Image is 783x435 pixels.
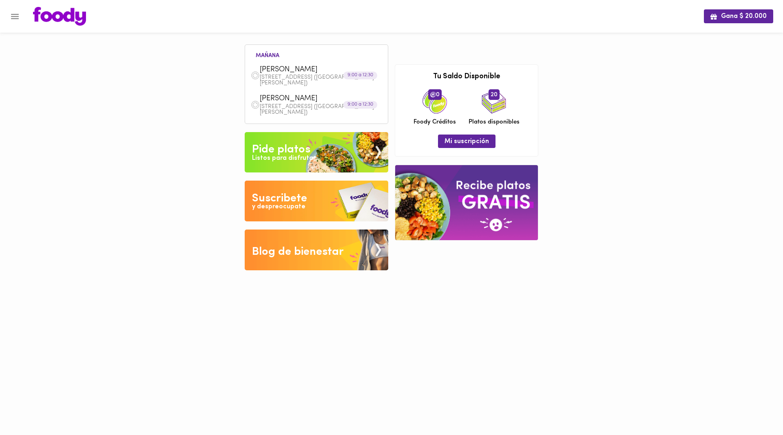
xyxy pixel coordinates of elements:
button: Menu [5,7,25,26]
div: Suscribete [252,190,307,207]
img: Pide un Platos [245,132,388,173]
span: [PERSON_NAME] [260,65,354,75]
div: 9:00 a 12:30 [343,72,377,79]
img: Disfruta bajar de peso [245,181,388,221]
button: Gana $ 20.000 [704,9,773,23]
iframe: Messagebird Livechat Widget [736,388,775,427]
span: [PERSON_NAME] [260,94,354,104]
img: icon_dishes.png [482,89,506,114]
h3: Tu Saldo Disponible [401,73,532,81]
img: dish.png [251,71,260,80]
span: Gana $ 20.000 [710,13,767,20]
span: 20 [489,89,500,100]
img: Blog de bienestar [245,230,388,270]
img: referral-banner.png [395,165,538,240]
p: [STREET_ADDRESS] ([GEOGRAPHIC_DATA][PERSON_NAME]) [260,75,382,86]
button: Mi suscripción [438,135,495,148]
img: dish.png [251,100,260,109]
div: y despreocupate [252,202,305,212]
div: Listos para disfrutar [252,154,316,163]
img: credits-package.png [422,89,447,114]
div: Blog de bienestar [252,244,344,260]
span: 0 [428,89,442,100]
span: Foody Créditos [414,118,456,126]
div: Pide platos [252,141,310,158]
img: foody-creditos.png [430,92,436,97]
div: 9:00 a 12:30 [343,101,377,108]
li: mañana [249,51,286,59]
img: logo.png [33,7,86,26]
p: [STREET_ADDRESS] ([GEOGRAPHIC_DATA][PERSON_NAME]) [260,104,382,115]
span: Mi suscripción [445,138,489,146]
span: Platos disponibles [469,118,520,126]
